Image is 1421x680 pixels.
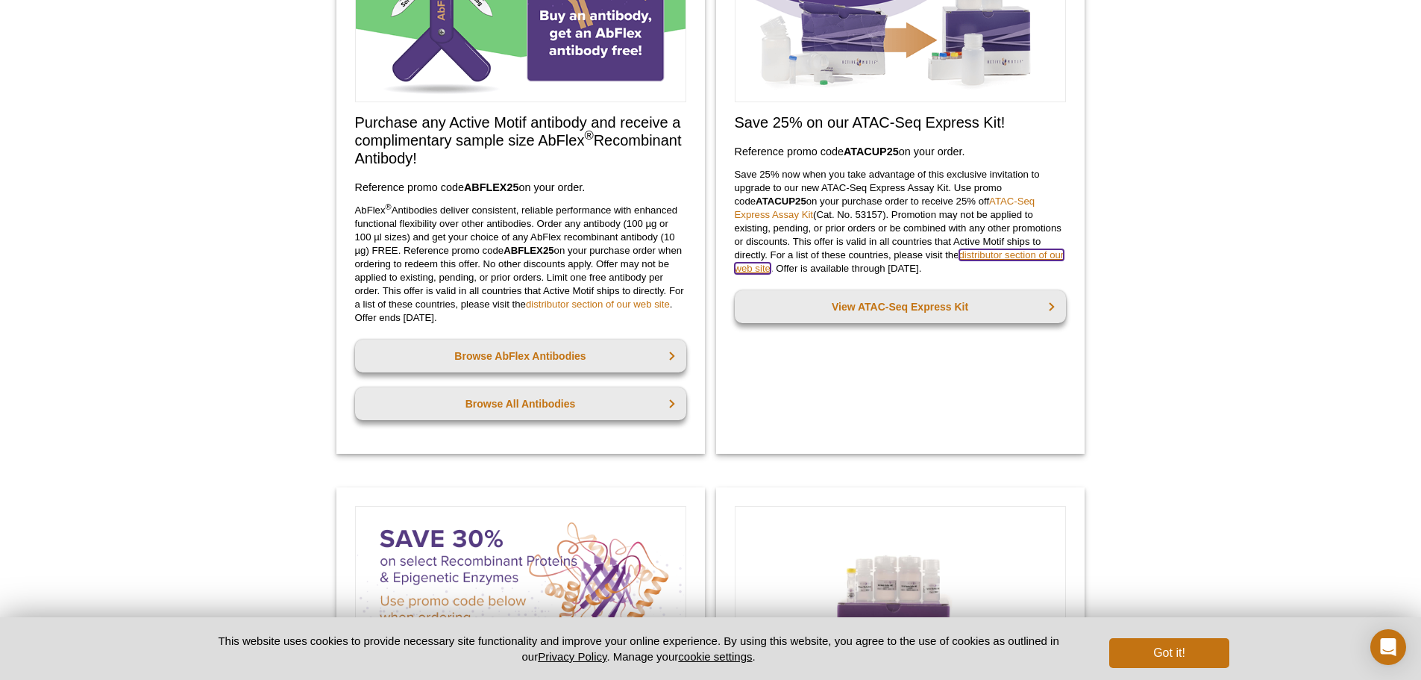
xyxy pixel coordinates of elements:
p: Save 25% now when you take advantage of this exclusive invitation to upgrade to our new ATAC-Seq ... [735,168,1066,275]
button: Got it! [1109,638,1229,668]
div: Open Intercom Messenger [1370,629,1406,665]
sup: ® [386,202,392,211]
h2: Save 25% on our ATAC-Seq Express Kit! [735,113,1066,131]
h3: Reference promo code on your order. [355,178,686,196]
a: View ATAC-Seq Express Kit [735,290,1066,323]
button: cookie settings [678,650,752,663]
strong: ABFLEX25 [504,245,553,256]
sup: ® [584,129,593,143]
a: Privacy Policy [538,650,606,663]
strong: ABFLEX25 [464,181,519,193]
a: distributor section of our web site [526,299,670,310]
p: This website uses cookies to provide necessary site functionality and improve your online experie... [192,633,1085,664]
h3: Reference promo code on your order. [735,143,1066,160]
strong: ATACUP25 [756,196,806,207]
a: Browse AbFlex Antibodies [355,340,686,372]
img: Save on Recombinant Proteins and Enzymes [355,506,686,673]
strong: ATACUP25 [844,146,899,157]
p: AbFlex Antibodies deliver consistent, reliable performance with enhanced functional flexibility o... [355,204,686,325]
h2: Purchase any Active Motif antibody and receive a complimentary sample size AbFlex Recombinant Ant... [355,113,686,167]
a: Browse All Antibodies [355,387,686,420]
